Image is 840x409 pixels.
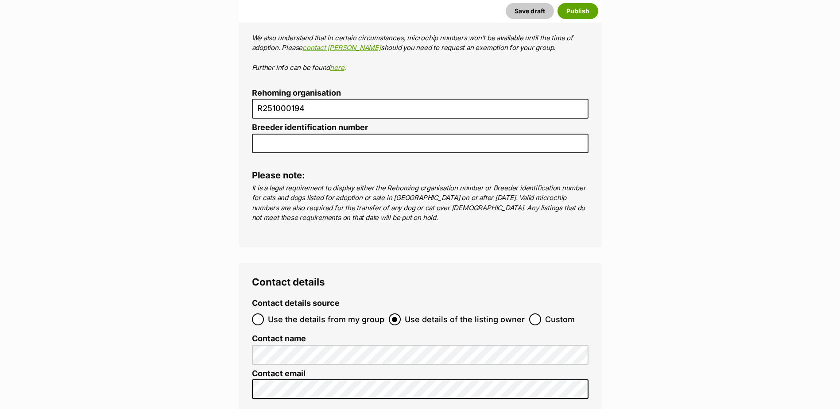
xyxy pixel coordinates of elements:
p: It is a legal requirement to display either the Rehoming organisation number or Breeder identific... [252,183,588,223]
label: Contact email [252,369,588,378]
label: Breeder identification number [252,123,588,132]
span: Use details of the listing owner [405,313,525,325]
a: contact [PERSON_NAME] [302,43,381,52]
label: Contact name [252,334,588,343]
span: Custom [545,313,575,325]
label: Contact details source [252,299,340,308]
a: here [330,63,344,72]
button: Save draft [506,3,554,19]
button: Publish [557,3,598,19]
h4: Please note: [252,170,588,181]
label: Rehoming organisation [252,89,588,98]
span: Use the details from my group [268,313,384,325]
span: Contact details [252,276,325,288]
